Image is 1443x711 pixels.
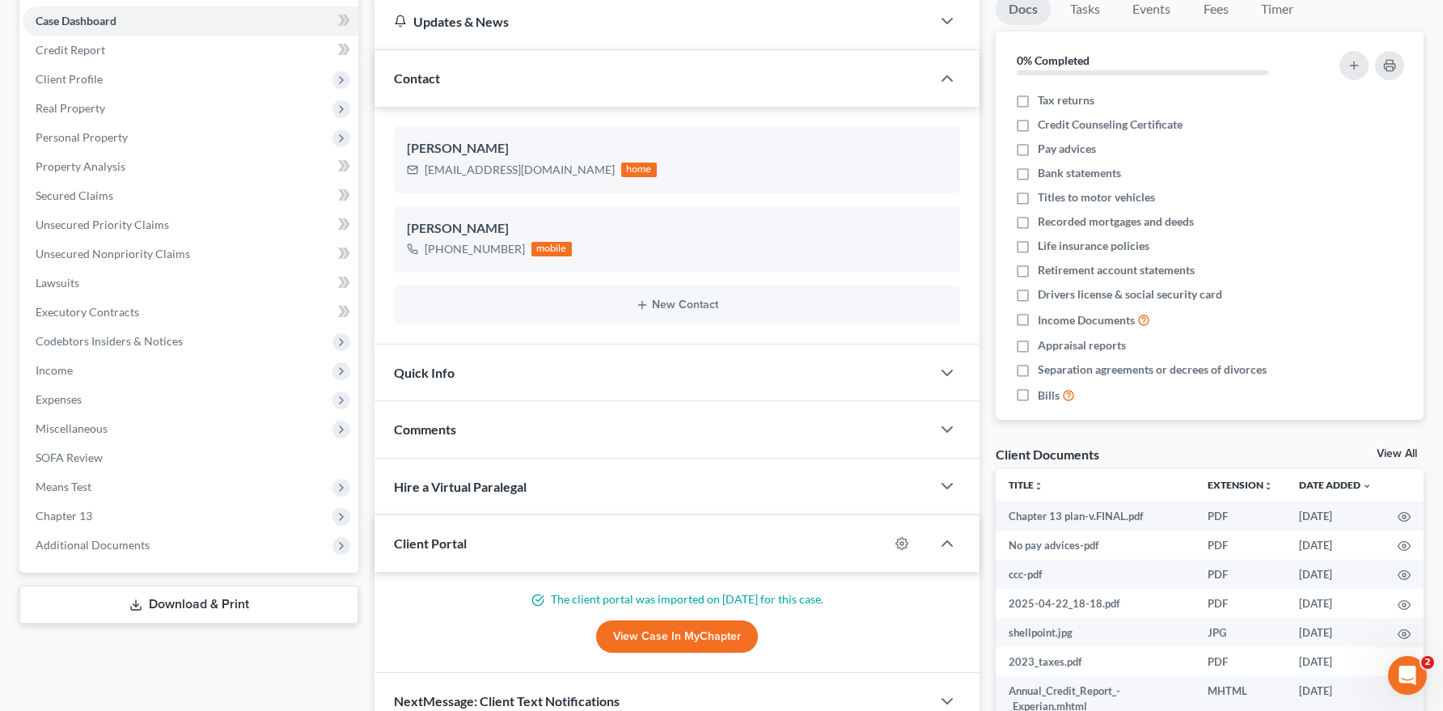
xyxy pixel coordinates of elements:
td: [DATE] [1286,589,1385,618]
td: PDF [1195,589,1286,618]
span: Lawsuits [36,276,79,290]
td: [DATE] [1286,618,1385,647]
span: Unsecured Priority Claims [36,218,169,231]
td: 2023_taxes.pdf [996,647,1195,676]
td: PDF [1195,502,1286,531]
a: Case Dashboard [23,6,358,36]
td: PDF [1195,647,1286,676]
span: Credit Report [36,43,105,57]
td: No pay advices-pdf [996,531,1195,560]
span: Credit Counseling Certificate [1038,116,1183,133]
td: [DATE] [1286,647,1385,676]
span: Real Property [36,101,105,115]
span: Quick Info [394,365,455,380]
a: View Case in MyChapter [596,620,758,653]
a: Unsecured Priority Claims [23,210,358,239]
div: Updates & News [394,13,912,30]
div: [PHONE_NUMBER] [425,241,525,257]
a: Secured Claims [23,181,358,210]
span: Expenses [36,392,82,406]
span: Titles to motor vehicles [1038,189,1155,205]
span: Income Documents [1038,312,1135,328]
span: Tax returns [1038,92,1094,108]
span: Bank statements [1038,165,1121,181]
i: unfold_more [1263,481,1273,491]
span: Personal Property [36,130,128,144]
a: Date Added expand_more [1299,479,1372,491]
a: Executory Contracts [23,298,358,327]
span: Means Test [36,480,91,493]
td: ccc-pdf [996,560,1195,589]
td: [DATE] [1286,502,1385,531]
span: SOFA Review [36,451,103,464]
span: Additional Documents [36,538,150,552]
td: shellpoint.jpg [996,618,1195,647]
span: Drivers license & social security card [1038,286,1222,303]
span: Miscellaneous [36,421,108,435]
td: 2025-04-22_18-18.pdf [996,589,1195,618]
div: [EMAIL_ADDRESS][DOMAIN_NAME] [425,162,615,178]
span: Property Analysis [36,159,125,173]
span: Comments [394,421,456,437]
div: [PERSON_NAME] [407,219,947,239]
span: Bills [1038,387,1060,404]
td: [DATE] [1286,531,1385,560]
span: NextMessage: Client Text Notifications [394,693,620,709]
span: Secured Claims [36,188,113,202]
a: SOFA Review [23,443,358,472]
i: expand_more [1362,481,1372,491]
span: Unsecured Nonpriority Claims [36,247,190,260]
span: 2 [1421,656,1434,669]
span: Pay advices [1038,141,1096,157]
strong: 0% Completed [1017,53,1090,67]
a: Download & Print [19,586,358,624]
div: mobile [531,242,572,256]
p: The client portal was imported on [DATE] for this case. [394,591,960,607]
button: New Contact [407,298,947,311]
a: Property Analysis [23,152,358,181]
td: JPG [1195,618,1286,647]
a: Titleunfold_more [1009,479,1043,491]
span: Case Dashboard [36,14,116,28]
a: View All [1377,448,1417,459]
span: Recorded mortgages and deeds [1038,214,1194,230]
span: Codebtors Insiders & Notices [36,334,183,348]
div: [PERSON_NAME] [407,139,947,159]
span: Hire a Virtual Paralegal [394,479,527,494]
span: Executory Contracts [36,305,139,319]
i: unfold_more [1034,481,1043,491]
div: Client Documents [996,446,1099,463]
span: Separation agreements or decrees of divorces [1038,362,1267,378]
span: Life insurance policies [1038,238,1149,254]
a: Lawsuits [23,269,358,298]
span: Appraisal reports [1038,337,1126,353]
a: Unsecured Nonpriority Claims [23,239,358,269]
td: Chapter 13 plan-v.FINAL.pdf [996,502,1195,531]
span: Chapter 13 [36,509,92,523]
td: PDF [1195,560,1286,589]
span: Income [36,363,73,377]
div: home [621,163,657,177]
span: Retirement account statements [1038,262,1195,278]
td: PDF [1195,531,1286,560]
iframe: Intercom live chat [1388,656,1427,695]
td: [DATE] [1286,560,1385,589]
span: Contact [394,70,440,86]
a: Credit Report [23,36,358,65]
a: Extensionunfold_more [1208,479,1273,491]
span: Client Profile [36,72,103,86]
span: Client Portal [394,535,467,551]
